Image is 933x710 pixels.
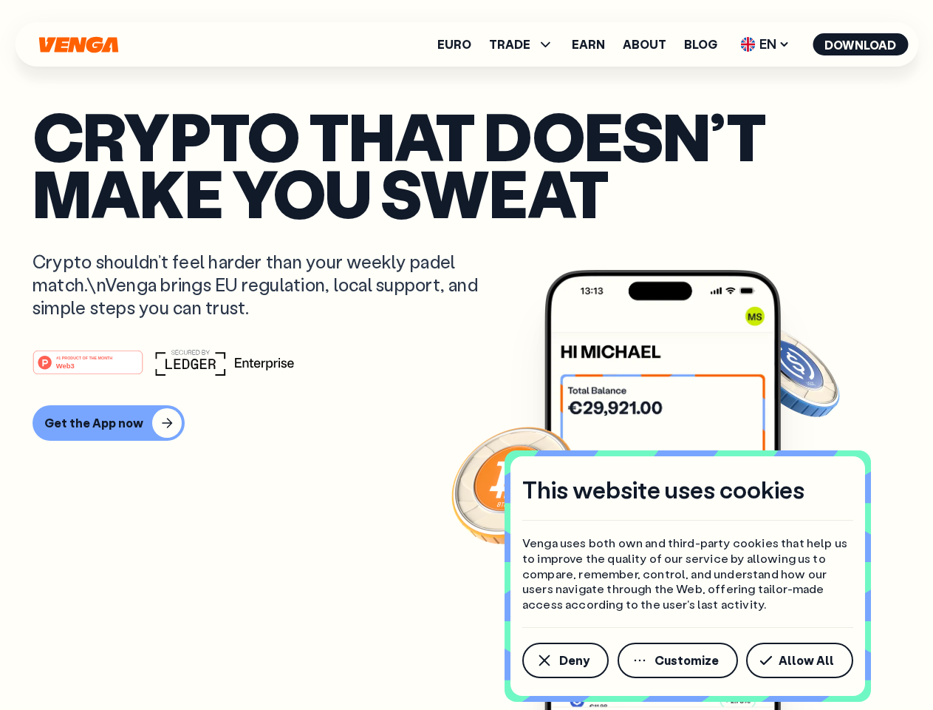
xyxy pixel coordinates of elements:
button: Customize [618,643,738,678]
p: Venga uses both own and third-party cookies that help us to improve the quality of our service by... [522,535,853,612]
span: Customize [655,655,719,666]
a: Earn [572,38,605,50]
a: Get the App now [33,405,900,441]
p: Crypto shouldn’t feel harder than your weekly padel match.\nVenga brings EU regulation, local sup... [33,250,499,319]
a: Blog [684,38,717,50]
tspan: #1 PRODUCT OF THE MONTH [56,355,112,359]
img: USDC coin [737,318,843,425]
button: Download [813,33,908,55]
span: Deny [559,655,589,666]
a: About [623,38,666,50]
div: Get the App now [44,416,143,430]
button: Allow All [746,643,853,678]
span: EN [735,33,795,56]
img: Bitcoin [448,418,581,551]
button: Get the App now [33,405,185,441]
p: Crypto that doesn’t make you sweat [33,107,900,220]
span: TRADE [489,38,530,50]
h4: This website uses cookies [522,474,804,505]
img: flag-uk [740,37,755,52]
a: #1 PRODUCT OF THE MONTHWeb3 [33,359,143,378]
span: Allow All [779,655,834,666]
span: TRADE [489,35,554,53]
tspan: Web3 [56,361,75,369]
svg: Home [37,36,120,53]
a: Euro [437,38,471,50]
button: Deny [522,643,609,678]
